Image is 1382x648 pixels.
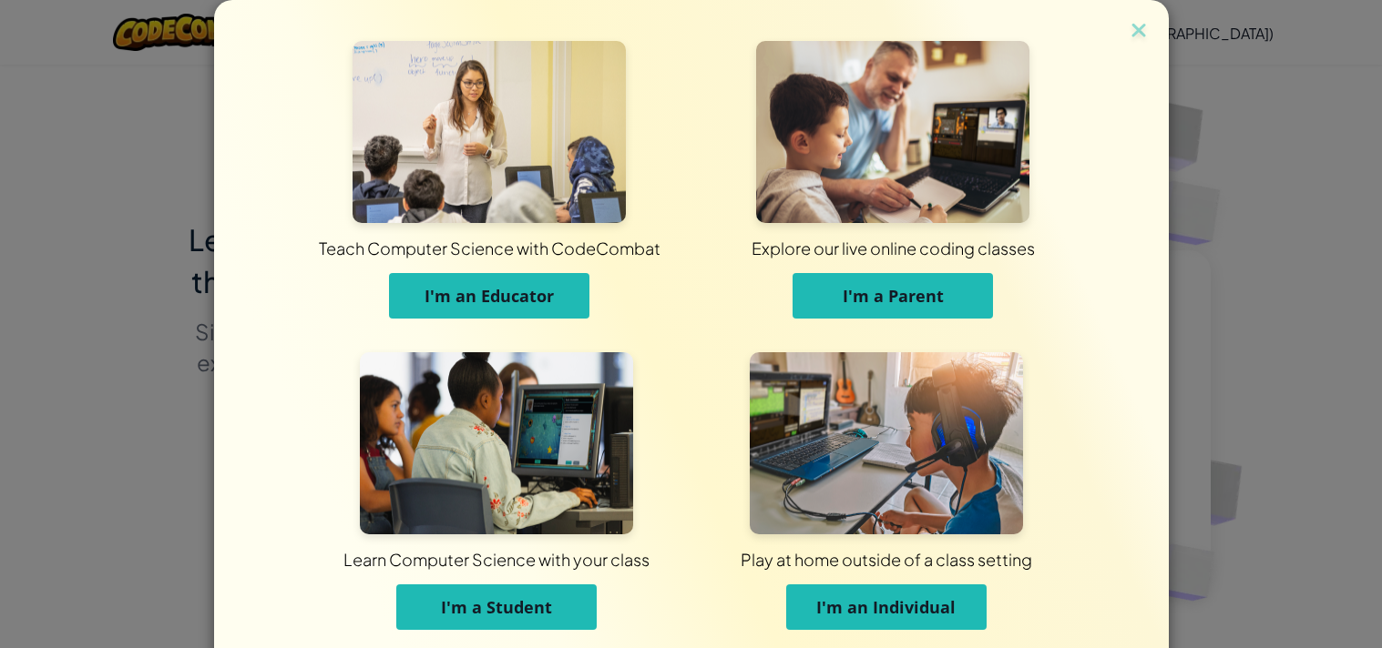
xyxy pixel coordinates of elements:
[756,41,1029,223] img: For Parents
[816,596,956,618] span: I'm an Individual
[1127,18,1151,46] img: close icon
[793,273,993,319] button: I'm a Parent
[786,584,987,630] button: I'm an Individual
[360,352,633,534] img: For Students
[441,596,552,618] span: I'm a Student
[425,237,1362,259] div: Explore our live online coding classes
[396,584,597,630] button: I'm a Student
[438,548,1335,571] div: Play at home outside of a class setting
[389,273,589,319] button: I'm an Educator
[353,41,626,223] img: For Educators
[425,285,554,307] span: I'm an Educator
[843,285,944,307] span: I'm a Parent
[750,352,1023,534] img: For Individuals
